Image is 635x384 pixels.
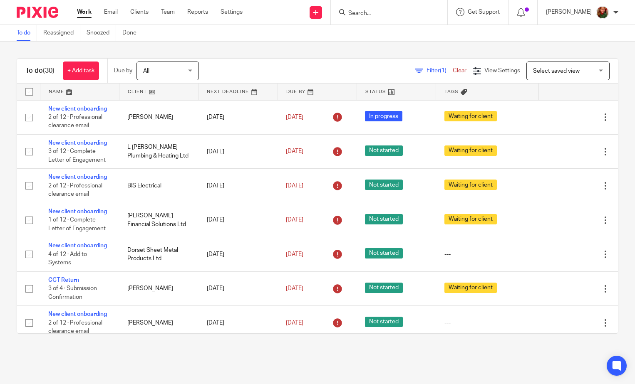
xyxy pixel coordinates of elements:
[119,169,198,203] td: BIS Electrical
[198,169,278,203] td: [DATE]
[48,183,102,197] span: 2 of 12 · Professional clearance email
[114,66,132,75] p: Due by
[48,320,102,335] span: 2 of 12 · Professional clearance email
[444,111,497,121] span: Waiting for client
[198,306,278,340] td: [DATE]
[365,111,402,121] span: In progress
[365,283,403,293] span: Not started
[77,8,92,16] a: Work
[48,140,107,146] a: New client onboarding
[365,317,403,327] span: Not started
[104,8,118,16] a: Email
[198,237,278,271] td: [DATE]
[25,66,55,75] h1: To do
[119,271,198,305] td: [PERSON_NAME]
[48,174,107,180] a: New client onboarding
[427,68,453,74] span: Filter
[484,68,520,74] span: View Settings
[286,251,303,257] span: [DATE]
[286,217,303,223] span: [DATE]
[48,217,106,231] span: 1 of 12 · Complete Letter of Engagement
[347,10,422,17] input: Search
[143,68,149,74] span: All
[48,114,102,129] span: 2 of 12 · Professional clearance email
[546,8,592,16] p: [PERSON_NAME]
[17,7,58,18] img: Pixie
[43,25,80,41] a: Reassigned
[122,25,143,41] a: Done
[444,250,531,258] div: ---
[48,209,107,214] a: New client onboarding
[444,89,459,94] span: Tags
[286,286,303,291] span: [DATE]
[444,214,497,224] span: Waiting for client
[119,237,198,271] td: Dorset Sheet Metal Products Ltd
[119,100,198,134] td: [PERSON_NAME]
[187,8,208,16] a: Reports
[48,251,87,266] span: 4 of 12 · Add to Systems
[286,320,303,326] span: [DATE]
[533,68,580,74] span: Select saved view
[286,183,303,189] span: [DATE]
[365,180,403,190] span: Not started
[17,25,37,41] a: To do
[63,62,99,80] a: + Add task
[48,106,107,112] a: New client onboarding
[365,248,403,258] span: Not started
[444,283,497,293] span: Waiting for client
[286,149,303,155] span: [DATE]
[48,149,106,163] span: 3 of 12 · Complete Letter of Engagement
[48,277,79,283] a: CGT Return
[365,214,403,224] span: Not started
[87,25,116,41] a: Snoozed
[48,243,107,249] a: New client onboarding
[198,271,278,305] td: [DATE]
[198,134,278,168] td: [DATE]
[119,203,198,237] td: [PERSON_NAME] Financial Solutions Ltd
[161,8,175,16] a: Team
[119,306,198,340] td: [PERSON_NAME]
[286,114,303,120] span: [DATE]
[444,180,497,190] span: Waiting for client
[198,100,278,134] td: [DATE]
[453,68,466,74] a: Clear
[130,8,149,16] a: Clients
[365,145,403,156] span: Not started
[43,67,55,74] span: (30)
[198,203,278,237] td: [DATE]
[48,311,107,317] a: New client onboarding
[596,6,609,19] img: sallycropped.JPG
[119,134,198,168] td: L [PERSON_NAME] Plumbing & Heating Ltd
[468,9,500,15] span: Get Support
[444,145,497,156] span: Waiting for client
[440,68,446,74] span: (1)
[48,286,97,300] span: 3 of 4 · Submission Confirmation
[444,319,531,327] div: ---
[221,8,243,16] a: Settings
